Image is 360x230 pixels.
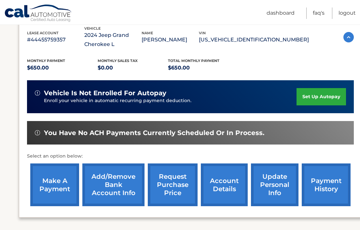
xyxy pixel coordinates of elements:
[27,152,354,160] p: Select an option below:
[297,88,346,105] a: set up autopay
[30,163,79,206] a: make a payment
[84,26,101,31] span: vehicle
[251,163,298,206] a: update personal info
[313,8,325,19] a: FAQ's
[98,63,168,72] p: $0.00
[148,163,198,206] a: request purchase price
[27,58,65,63] span: Monthly Payment
[44,129,264,137] span: You have no ACH payments currently scheduled or in process.
[44,89,166,97] span: vehicle is not enrolled for autopay
[84,31,142,49] p: 2024 Jeep Grand Cherokee L
[199,35,309,44] p: [US_VEHICLE_IDENTIFICATION_NUMBER]
[82,163,145,206] a: Add/Remove bank account info
[267,8,295,19] a: Dashboard
[142,31,153,35] span: name
[27,31,59,35] span: lease account
[44,97,297,104] p: Enroll your vehicle in automatic recurring payment deduction.
[142,35,199,44] p: [PERSON_NAME]
[302,163,351,206] a: payment history
[168,63,239,72] p: $650.00
[199,31,206,35] span: vin
[343,32,354,42] img: accordion-active.svg
[35,90,40,96] img: alert-white.svg
[339,8,356,19] a: Logout
[201,163,248,206] a: account details
[4,4,73,23] a: Cal Automotive
[27,35,84,44] p: #44455759357
[168,58,219,63] span: Total Monthly Payment
[27,63,98,72] p: $650.00
[35,130,40,135] img: alert-white.svg
[98,58,138,63] span: Monthly sales Tax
